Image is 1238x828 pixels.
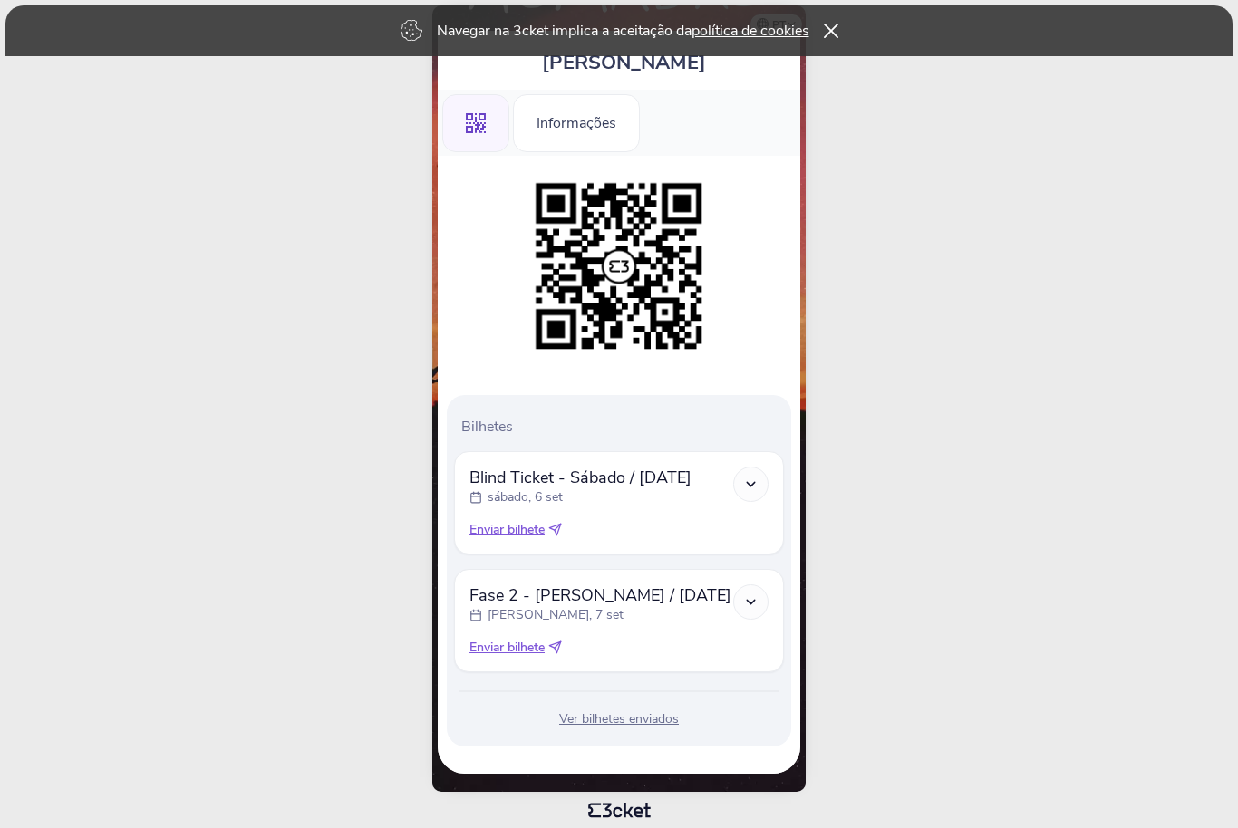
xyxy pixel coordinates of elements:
span: Enviar bilhete [469,521,545,539]
p: Navegar na 3cket implica a aceitação da [437,21,809,41]
span: Blind Ticket - Sábado / [DATE] [469,467,692,488]
a: política de cookies [692,21,809,41]
span: Enviar bilhete [469,639,545,657]
div: Ver bilhetes enviados [454,710,784,728]
p: [PERSON_NAME], 7 set [488,606,624,624]
p: sábado, 6 set [488,488,563,506]
a: Informações [513,111,640,131]
span: [PERSON_NAME] [542,49,706,76]
img: 512a08a0c1fb478f93b700baf2ed7a7a.png [527,174,711,359]
div: Informações [513,94,640,152]
span: Fase 2 - [PERSON_NAME] / [DATE] [469,584,731,606]
p: Bilhetes [461,417,784,437]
